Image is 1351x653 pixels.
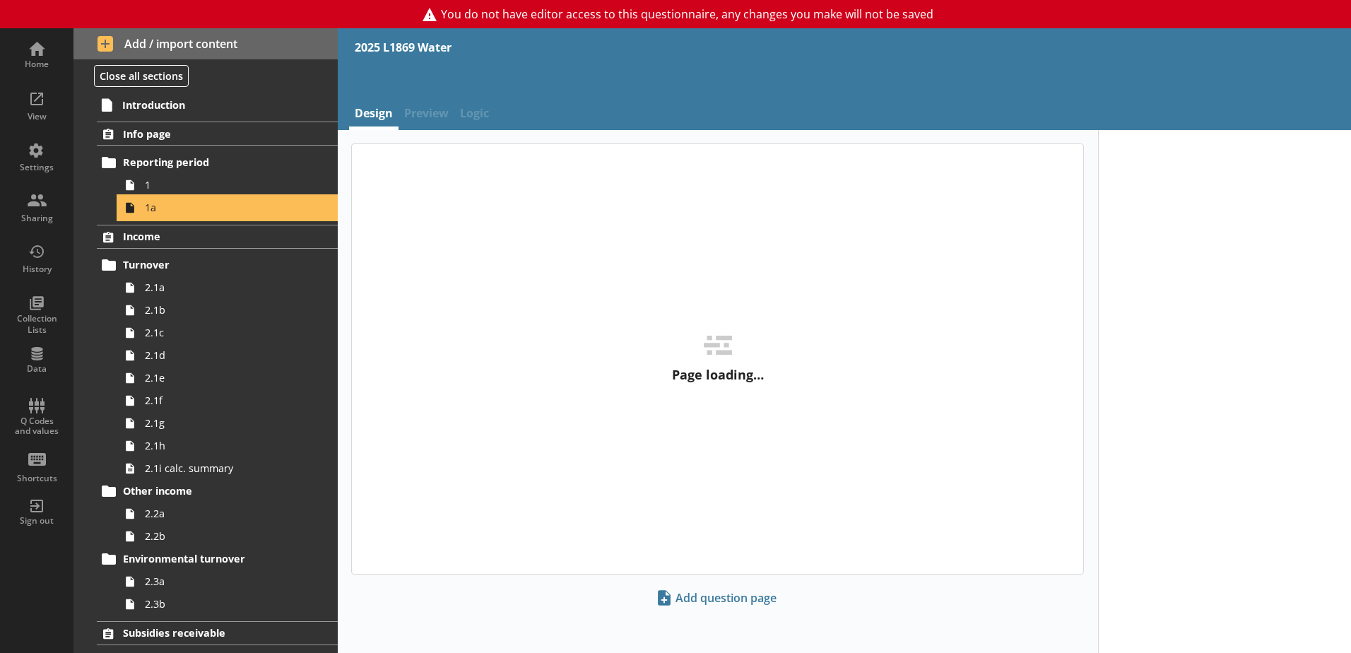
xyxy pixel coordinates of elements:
[119,299,338,322] a: 2.1b
[145,281,302,294] span: 2.1a
[672,366,764,383] p: Page loading…
[12,213,61,224] div: Sharing
[145,178,302,192] span: 1
[145,201,302,214] span: 1a
[119,412,338,435] a: 2.1g
[145,394,302,407] span: 2.1f
[123,484,296,498] span: Other income
[97,225,338,249] a: Income
[119,174,338,196] a: 1
[145,303,302,317] span: 2.1b
[119,502,338,525] a: 2.2a
[399,100,454,130] span: Preview
[145,597,302,611] span: 2.3b
[145,575,302,588] span: 2.3a
[123,626,296,640] span: Subsidies receivable
[119,570,338,593] a: 2.3a
[652,586,783,610] button: Add question page
[145,348,302,362] span: 2.1d
[96,93,338,116] a: Introduction
[12,515,61,526] div: Sign out
[119,389,338,412] a: 2.1f
[119,593,338,616] a: 2.3b
[97,548,338,570] a: Environmental turnover
[97,122,338,146] a: Info page
[12,59,61,70] div: Home
[12,264,61,275] div: History
[103,548,338,616] li: Environmental turnover2.3a2.3b
[12,363,61,375] div: Data
[123,155,296,169] span: Reporting period
[123,127,296,141] span: Info page
[123,552,296,565] span: Environmental turnover
[454,100,495,130] span: Logic
[145,529,302,543] span: 2.2b
[119,196,338,219] a: 1a
[145,326,302,339] span: 2.1c
[97,254,338,276] a: Turnover
[98,36,314,52] span: Add / import content
[12,473,61,484] div: Shortcuts
[122,98,296,112] span: Introduction
[119,525,338,548] a: 2.2b
[349,100,399,130] a: Design
[145,507,302,520] span: 2.2a
[12,313,61,335] div: Collection Lists
[12,416,61,437] div: Q Codes and values
[73,28,338,59] button: Add / import content
[119,367,338,389] a: 2.1e
[103,151,338,219] li: Reporting period11a
[119,457,338,480] a: 2.1i calc. summary
[73,225,338,616] li: IncomeTurnover2.1a2.1b2.1c2.1d2.1e2.1f2.1g2.1h2.1i calc. summaryOther income2.2a2.2bEnvironmental...
[97,480,338,502] a: Other income
[123,230,296,243] span: Income
[103,254,338,480] li: Turnover2.1a2.1b2.1c2.1d2.1e2.1f2.1g2.1h2.1i calc. summary
[355,40,452,55] div: 2025 L1869 Water
[94,65,189,87] button: Close all sections
[12,111,61,122] div: View
[653,587,782,609] span: Add question page
[123,258,296,271] span: Turnover
[73,122,338,218] li: Info pageReporting period11a
[12,162,61,173] div: Settings
[119,322,338,344] a: 2.1c
[145,461,302,475] span: 2.1i calc. summary
[119,344,338,367] a: 2.1d
[119,276,338,299] a: 2.1a
[145,416,302,430] span: 2.1g
[97,151,338,174] a: Reporting period
[145,439,302,452] span: 2.1h
[103,480,338,548] li: Other income2.2a2.2b
[97,621,338,645] a: Subsidies receivable
[119,435,338,457] a: 2.1h
[145,371,302,384] span: 2.1e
